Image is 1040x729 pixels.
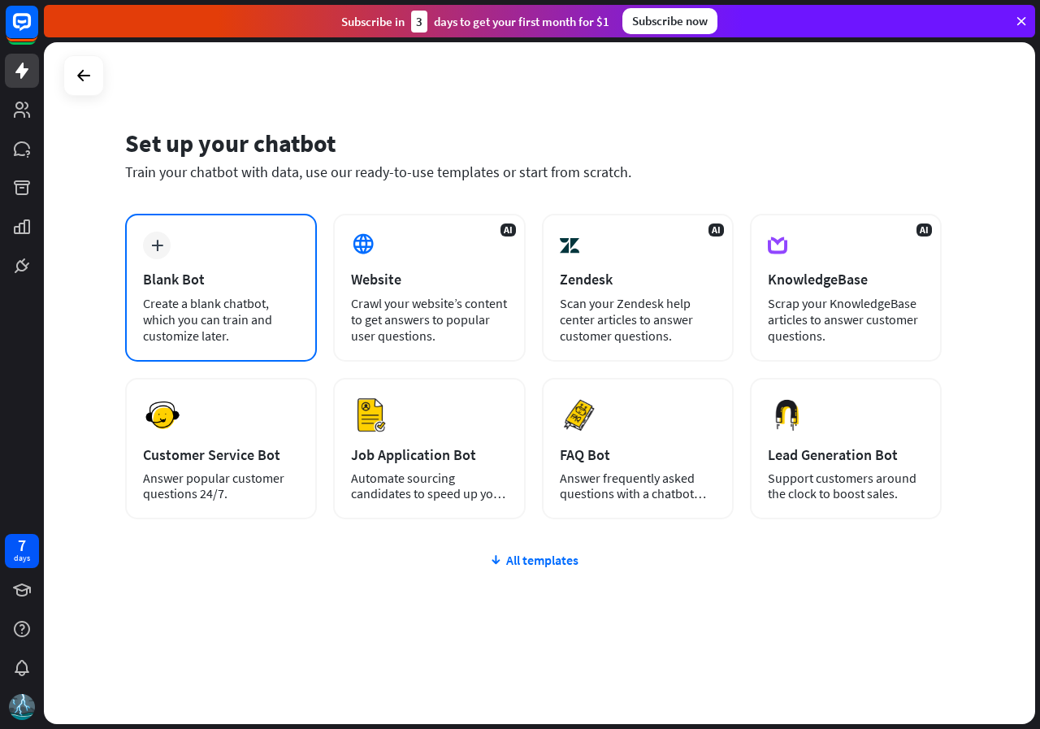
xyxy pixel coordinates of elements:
[560,445,716,464] div: FAQ Bot
[125,128,942,158] div: Set up your chatbot
[411,11,427,33] div: 3
[560,471,716,501] div: Answer frequently asked questions with a chatbot and save your time.
[351,471,507,501] div: Automate sourcing candidates to speed up your hiring process.
[125,163,942,181] div: Train your chatbot with data, use our ready-to-use templates or start from scratch.
[5,534,39,568] a: 7 days
[341,11,609,33] div: Subscribe in days to get your first month for $1
[143,270,299,289] div: Blank Bot
[351,295,507,344] div: Crawl your website’s content to get answers to popular user questions.
[143,471,299,501] div: Answer popular customer questions 24/7.
[18,538,26,553] div: 7
[351,445,507,464] div: Job Application Bot
[143,445,299,464] div: Customer Service Bot
[125,552,942,568] div: All templates
[560,270,716,289] div: Zendesk
[768,471,924,501] div: Support customers around the clock to boost sales.
[708,223,724,236] span: AI
[351,270,507,289] div: Website
[13,7,62,55] button: Open LiveChat chat widget
[916,223,932,236] span: AI
[143,295,299,344] div: Create a blank chatbot, which you can train and customize later.
[560,295,716,344] div: Scan your Zendesk help center articles to answer customer questions.
[768,295,924,344] div: Scrap your KnowledgeBase articles to answer customer questions.
[768,270,924,289] div: KnowledgeBase
[622,8,717,34] div: Subscribe now
[768,445,924,464] div: Lead Generation Bot
[151,240,163,251] i: plus
[14,553,30,564] div: days
[500,223,516,236] span: AI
